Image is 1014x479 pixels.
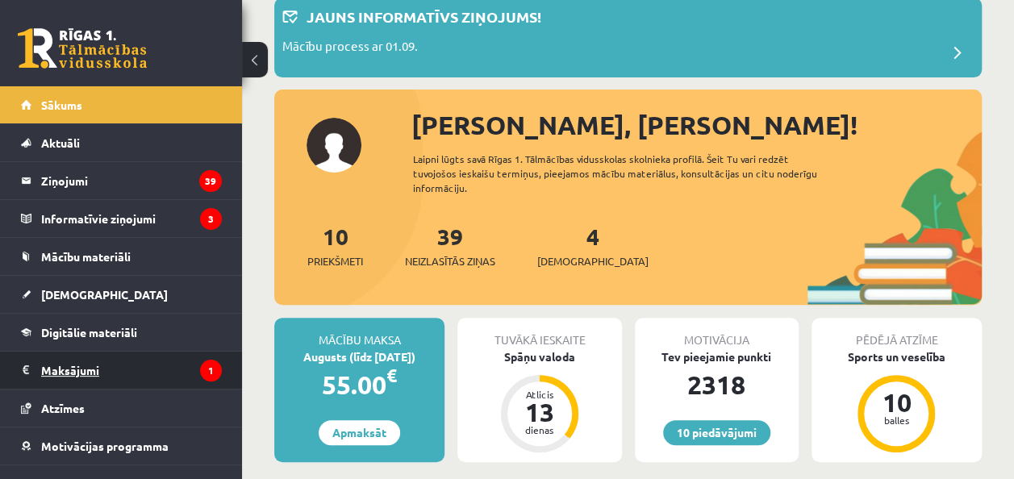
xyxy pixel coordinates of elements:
a: Mācību materiāli [21,238,222,275]
a: Ziņojumi39 [21,162,222,199]
span: Aktuāli [41,135,80,150]
span: Motivācijas programma [41,439,169,453]
span: [DEMOGRAPHIC_DATA] [537,253,649,269]
a: Sākums [21,86,222,123]
div: Motivācija [635,318,799,348]
legend: Maksājumi [41,352,222,389]
div: Augusts (līdz [DATE]) [274,348,444,365]
div: Pēdējā atzīme [812,318,982,348]
div: [PERSON_NAME], [PERSON_NAME]! [411,106,982,144]
div: Spāņu valoda [457,348,621,365]
div: Tuvākā ieskaite [457,318,621,348]
p: Jauns informatīvs ziņojums! [307,6,541,27]
div: 10 [872,389,920,415]
a: 10 piedāvājumi [663,420,770,445]
span: Mācību materiāli [41,249,131,264]
a: Aktuāli [21,124,222,161]
i: 39 [199,170,222,192]
a: Jauns informatīvs ziņojums! Mācību process ar 01.09. [282,6,974,69]
a: Spāņu valoda Atlicis 13 dienas [457,348,621,455]
div: Atlicis [515,389,564,399]
a: [DEMOGRAPHIC_DATA] [21,276,222,313]
i: 3 [200,208,222,230]
a: 10Priekšmeti [307,222,363,269]
legend: Informatīvie ziņojumi [41,200,222,237]
span: Priekšmeti [307,253,363,269]
div: Mācību maksa [274,318,444,348]
i: 1 [200,360,222,381]
a: Apmaksāt [319,420,400,445]
div: balles [872,415,920,425]
span: Digitālie materiāli [41,325,137,339]
a: Motivācijas programma [21,427,222,464]
a: 39Neizlasītās ziņas [405,222,495,269]
span: Sākums [41,98,82,112]
span: [DEMOGRAPHIC_DATA] [41,287,168,302]
a: Rīgas 1. Tālmācības vidusskola [18,28,147,69]
a: 4[DEMOGRAPHIC_DATA] [537,222,649,269]
legend: Ziņojumi [41,162,222,199]
span: Neizlasītās ziņas [405,253,495,269]
div: Sports un veselība [812,348,982,365]
div: 13 [515,399,564,425]
p: Mācību process ar 01.09. [282,37,418,60]
a: Sports un veselība 10 balles [812,348,982,455]
a: Informatīvie ziņojumi3 [21,200,222,237]
div: Laipni lūgts savā Rīgas 1. Tālmācības vidusskolas skolnieka profilā. Šeit Tu vari redzēt tuvojošo... [413,152,837,195]
div: 55.00 [274,365,444,404]
span: € [386,364,397,387]
div: dienas [515,425,564,435]
a: Maksājumi1 [21,352,222,389]
a: Atzīmes [21,389,222,427]
a: Digitālie materiāli [21,314,222,351]
div: 2318 [635,365,799,404]
span: Atzīmes [41,401,85,415]
div: Tev pieejamie punkti [635,348,799,365]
